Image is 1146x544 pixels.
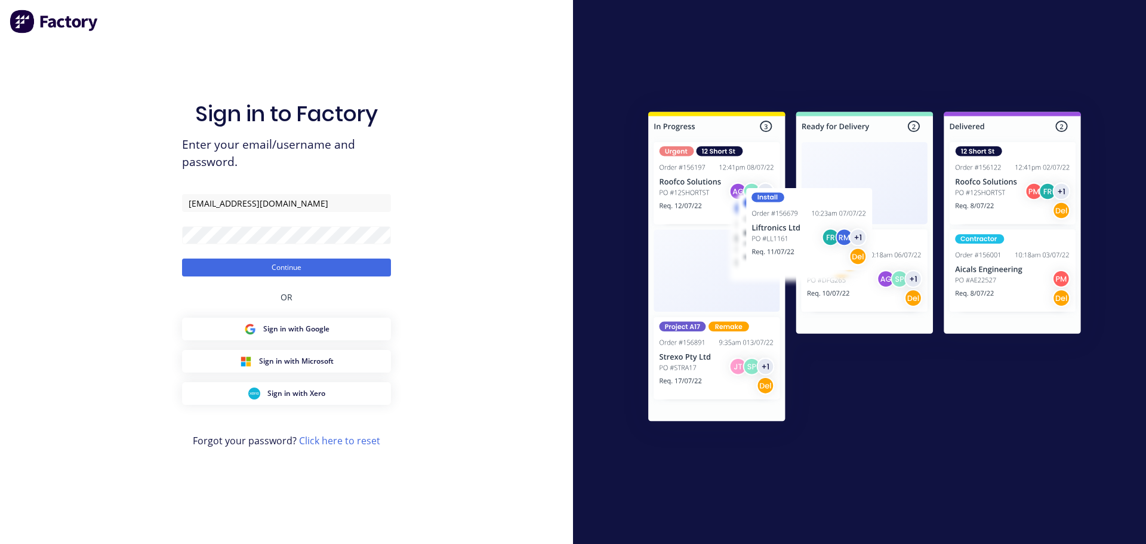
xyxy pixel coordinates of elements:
[195,101,378,127] h1: Sign in to Factory
[259,356,334,367] span: Sign in with Microsoft
[182,259,391,276] button: Continue
[263,324,329,334] span: Sign in with Google
[182,136,391,171] span: Enter your email/username and password.
[182,350,391,373] button: Microsoft Sign inSign in with Microsoft
[193,434,380,448] span: Forgot your password?
[182,318,391,340] button: Google Sign inSign in with Google
[248,388,260,399] img: Xero Sign in
[281,276,292,318] div: OR
[267,388,325,399] span: Sign in with Xero
[182,194,391,212] input: Email/Username
[10,10,99,33] img: Factory
[182,382,391,405] button: Xero Sign inSign in with Xero
[299,434,380,447] a: Click here to reset
[244,323,256,335] img: Google Sign in
[622,88,1107,450] img: Sign in
[240,355,252,367] img: Microsoft Sign in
